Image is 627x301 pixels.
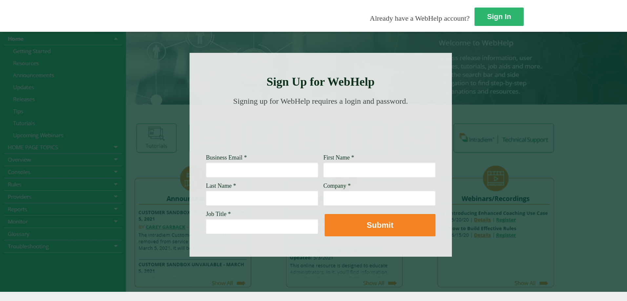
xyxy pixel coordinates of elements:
strong: Submit [367,221,393,229]
span: Signing up for WebHelp requires a login and password. [233,97,408,105]
img: Need Credentials? Sign up below. Have Credentials? Use the sign-in button. [210,112,432,145]
span: First Name * [323,154,354,161]
span: Company * [323,183,351,189]
span: Job Title * [206,211,231,217]
span: Last Name * [206,183,236,189]
span: Business Email * [206,154,247,161]
strong: Sign Up for WebHelp [267,75,375,88]
span: Already have a WebHelp account? [370,14,470,22]
strong: Sign In [487,12,511,21]
button: Submit [325,214,435,236]
a: Sign In [475,8,524,26]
